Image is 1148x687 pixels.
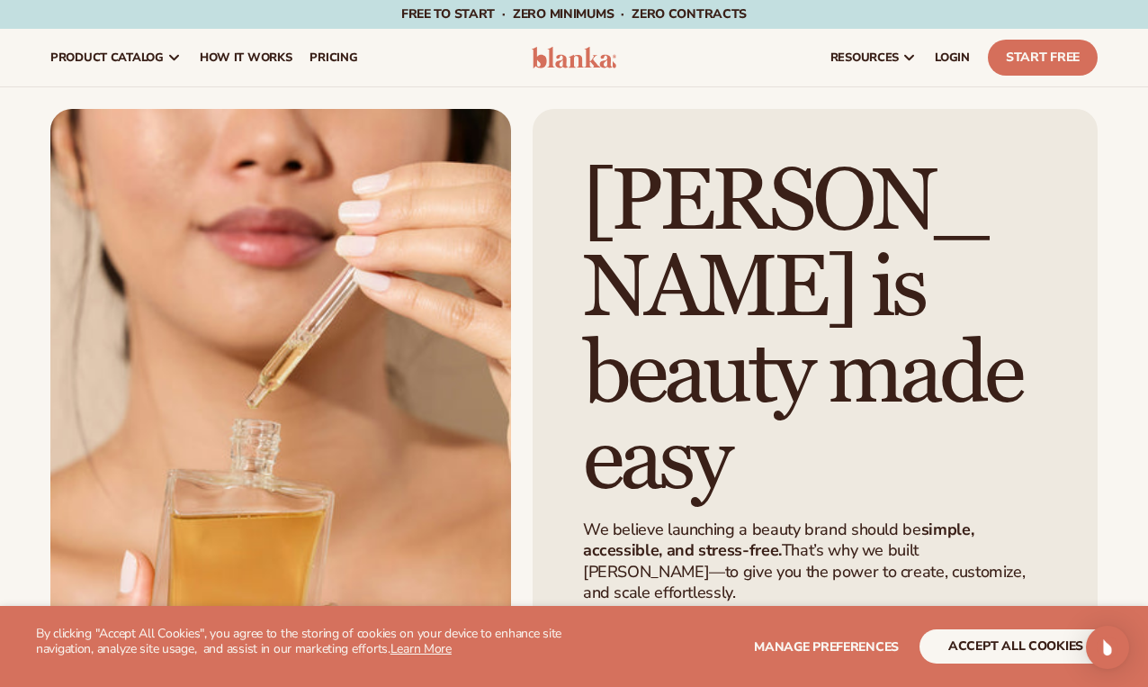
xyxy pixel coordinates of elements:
[200,50,292,65] span: How It Works
[50,50,164,65] span: product catalog
[988,40,1098,76] a: Start Free
[401,5,747,23] span: Free to start · ZERO minimums · ZERO contracts
[935,50,970,65] span: LOGIN
[754,629,899,664] button: Manage preferences
[821,29,926,86] a: resources
[830,50,899,65] span: resources
[583,520,1047,604] p: We believe launching a beauty brand should be That’s why we built [PERSON_NAME]—to give you the p...
[926,29,979,86] a: LOGIN
[1086,626,1129,669] div: Open Intercom Messenger
[41,29,191,86] a: product catalog
[532,47,616,68] img: logo
[300,29,366,86] a: pricing
[919,629,1112,664] button: accept all cookies
[36,627,574,657] p: By clicking "Accept All Cookies", you agree to the storing of cookies on your device to enhance s...
[583,159,1047,505] h1: [PERSON_NAME] is beauty made easy
[309,50,357,65] span: pricing
[754,638,899,655] span: Manage preferences
[583,519,973,561] strong: simple, accessible, and stress-free.
[191,29,301,86] a: How It Works
[390,640,452,657] a: Learn More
